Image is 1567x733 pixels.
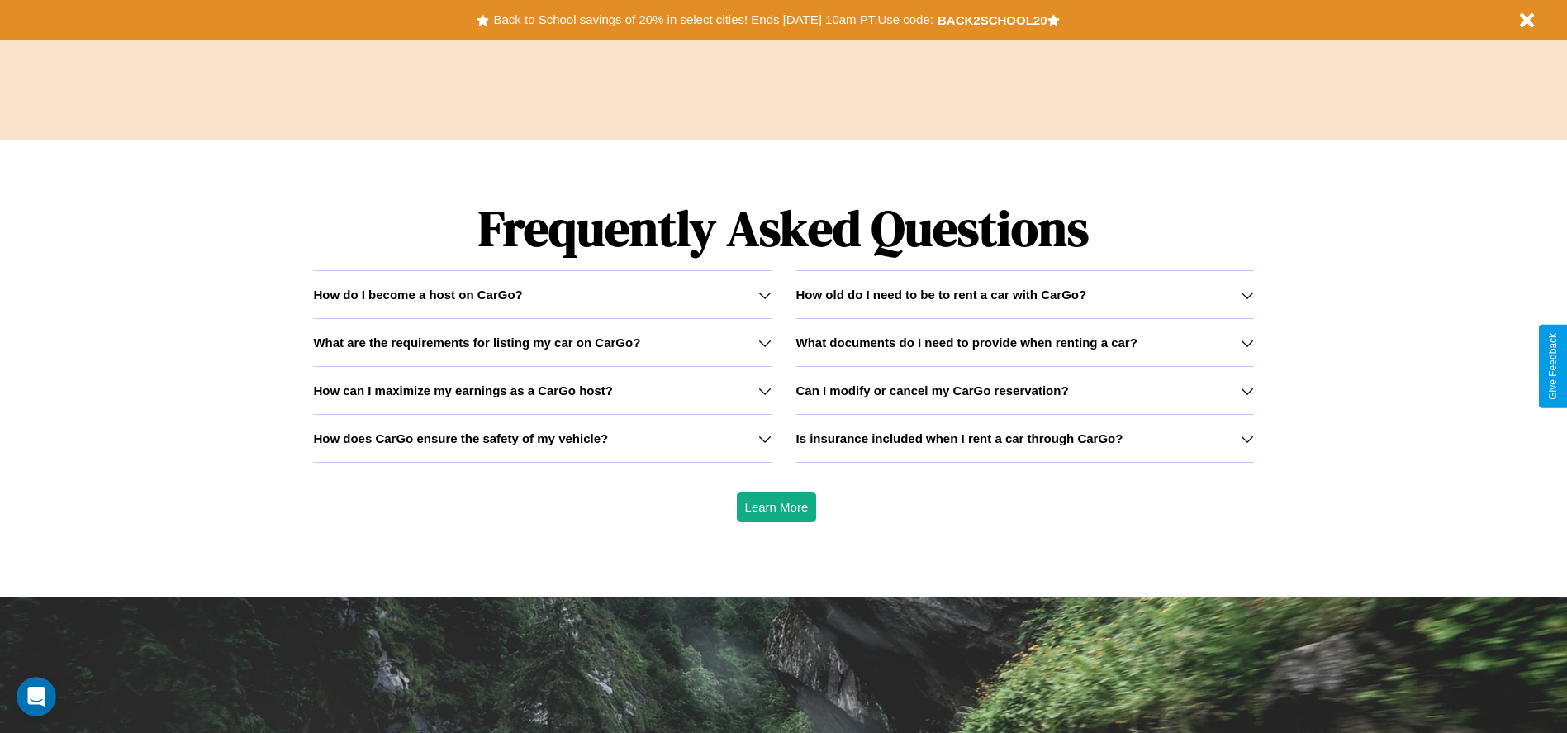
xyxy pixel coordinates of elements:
[796,431,1123,445] h3: Is insurance included when I rent a car through CarGo?
[313,336,640,350] h3: What are the requirements for listing my car on CarGo?
[313,186,1253,270] h1: Frequently Asked Questions
[17,677,56,716] iframe: Intercom live chat
[796,288,1087,302] h3: How old do I need to be to rent a car with CarGo?
[737,492,817,522] button: Learn More
[796,336,1137,350] h3: What documents do I need to provide when renting a car?
[796,383,1069,397] h3: Can I modify or cancel my CarGo reservation?
[489,8,937,31] button: Back to School savings of 20% in select cities! Ends [DATE] 10am PT.Use code:
[938,13,1047,27] b: BACK2SCHOOL20
[313,288,522,302] h3: How do I become a host on CarGo?
[1547,333,1559,400] div: Give Feedback
[313,383,613,397] h3: How can I maximize my earnings as a CarGo host?
[313,431,608,445] h3: How does CarGo ensure the safety of my vehicle?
